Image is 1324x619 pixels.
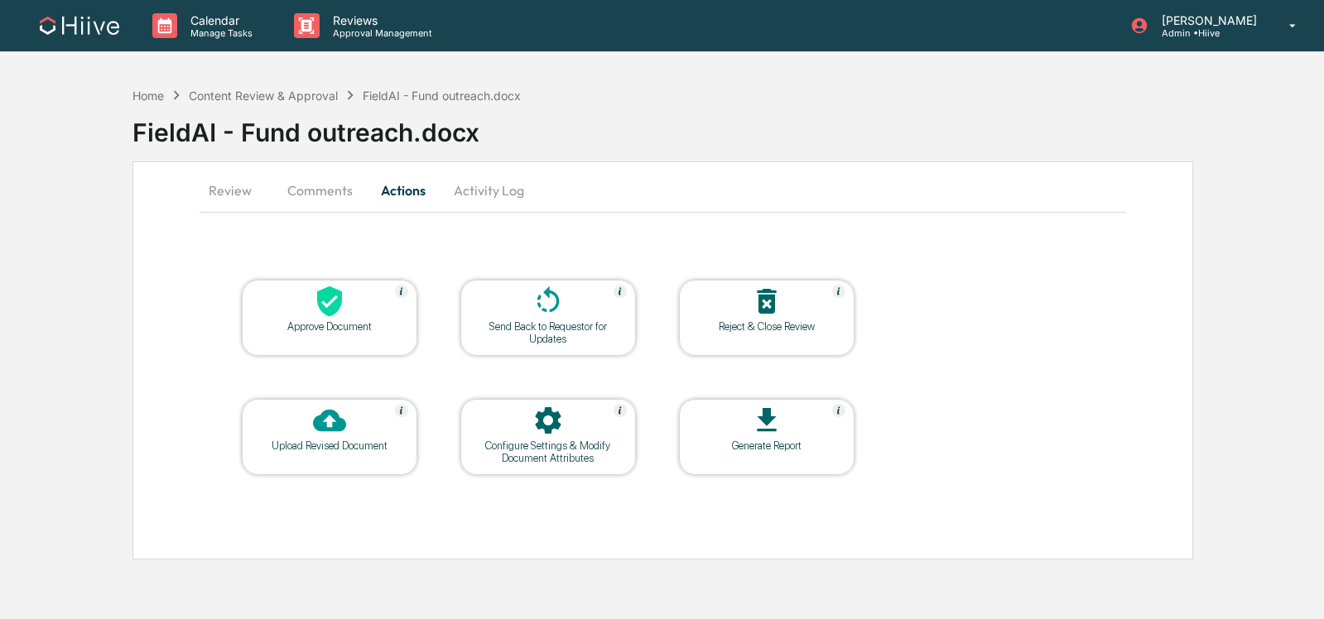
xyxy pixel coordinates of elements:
img: Help [614,285,627,298]
img: Help [395,404,408,417]
div: Home [132,89,164,103]
div: Generate Report [692,439,841,452]
div: Reject & Close Review [692,320,841,333]
div: Content Review & Approval [189,89,338,103]
button: Review [200,170,274,210]
img: Help [832,404,845,417]
button: Activity Log [441,170,537,210]
div: Send Back to Requestor for Updates [474,320,623,345]
button: Comments [274,170,366,210]
img: Help [614,404,627,417]
p: Manage Tasks [177,27,261,39]
div: Upload Revised Document [255,439,404,452]
p: [PERSON_NAME] [1148,13,1265,27]
div: secondary tabs example [200,170,1126,210]
button: Actions [366,170,441,210]
p: Admin • Hiive [1148,27,1265,39]
img: Help [395,285,408,298]
img: Help [832,285,845,298]
p: Reviews [320,13,441,27]
div: Approve Document [255,320,404,333]
div: FieldAI - Fund outreach.docx [132,104,1324,147]
div: FieldAI - Fund outreach.docx [363,89,521,103]
iframe: Open customer support [1271,564,1316,609]
p: Approval Management [320,27,441,39]
p: Calendar [177,13,261,27]
div: Configure Settings & Modify Document Attributes [474,439,623,464]
img: logo [40,17,119,35]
